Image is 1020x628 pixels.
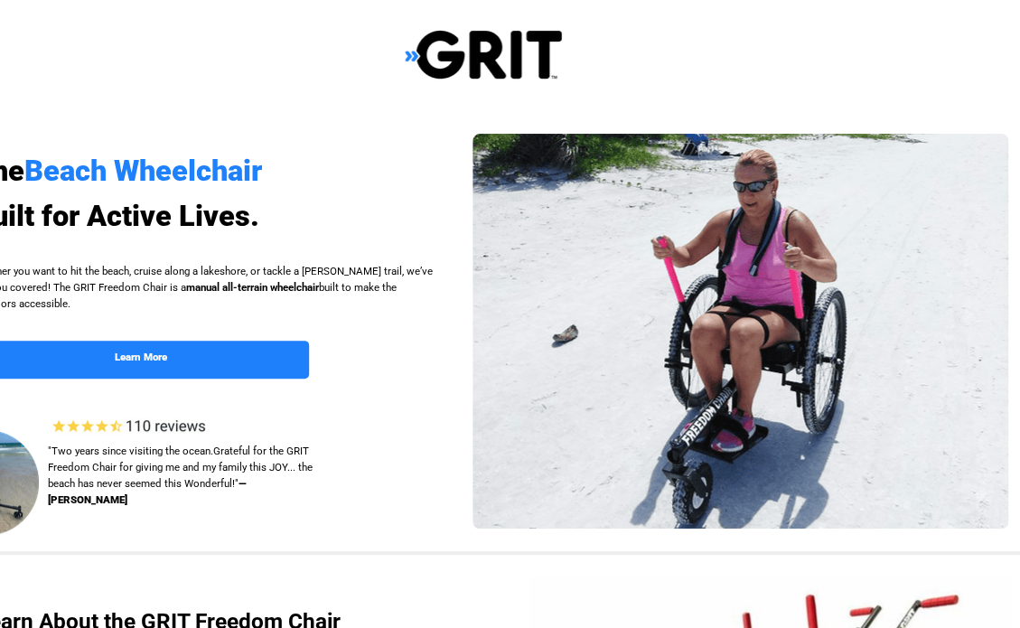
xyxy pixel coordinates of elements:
img: Beach Wheelchair cruises over packed sand. [473,134,1008,529]
span: Two years since visiting the ocean. [51,445,213,457]
strong: manual all-terrain wheelchair [186,281,319,294]
input: Get more information [64,436,220,471]
strong: Learn More [115,351,167,363]
span: " G he beach has never seemed this Wonderful!" [48,445,313,490]
span: Beach Wheelchair [24,154,262,188]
